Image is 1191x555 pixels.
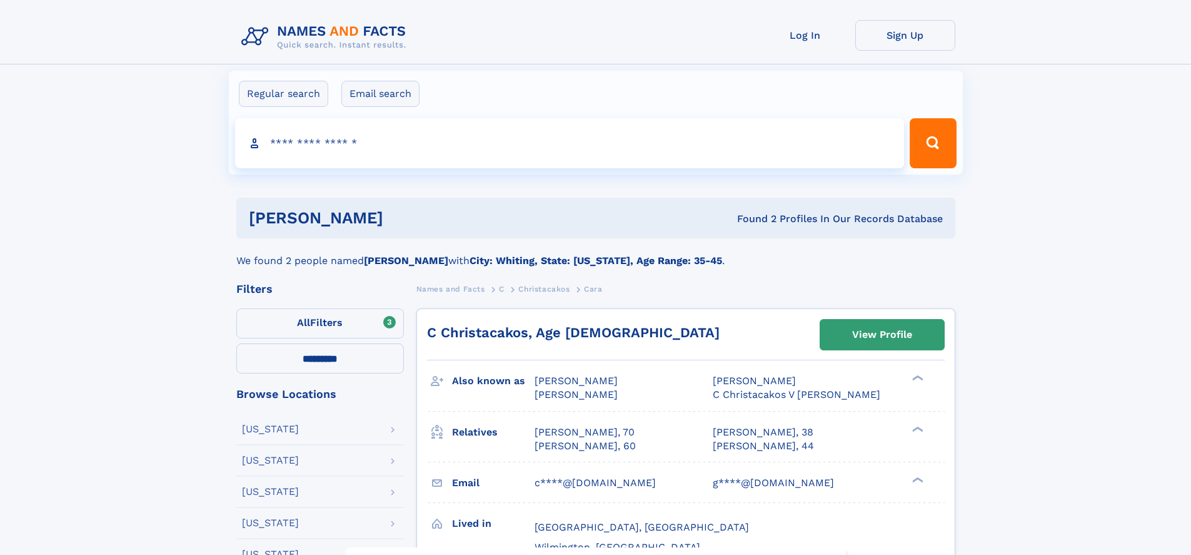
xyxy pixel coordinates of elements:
[242,456,299,466] div: [US_STATE]
[535,541,700,553] span: Wilmington, [GEOGRAPHIC_DATA]
[820,320,944,350] a: View Profile
[236,389,404,400] div: Browse Locations
[713,425,813,439] a: [PERSON_NAME], 38
[416,281,485,297] a: Names and Facts
[518,285,570,293] span: Christacakos
[452,422,535,443] h3: Relatives
[518,281,570,297] a: Christacakos
[427,325,720,340] a: C Christacakos, Age [DEMOGRAPHIC_DATA]
[236,308,404,339] label: Filters
[236,283,404,295] div: Filters
[855,20,955,51] a: Sign Up
[470,255,722,267] b: City: Whiting, State: [US_STATE], Age Range: 35-45
[239,81,328,107] label: Regular search
[236,20,416,54] img: Logo Names and Facts
[909,476,924,484] div: ❯
[910,118,956,168] button: Search Button
[236,238,955,268] div: We found 2 people named with .
[341,81,420,107] label: Email search
[535,389,618,400] span: [PERSON_NAME]
[364,255,448,267] b: [PERSON_NAME]
[235,118,905,168] input: search input
[852,320,912,349] div: View Profile
[713,389,880,400] span: C Christacakos V [PERSON_NAME]
[535,375,618,387] span: [PERSON_NAME]
[755,20,855,51] a: Log In
[452,370,535,392] h3: Also known as
[242,424,299,434] div: [US_STATE]
[452,513,535,534] h3: Lived in
[909,425,924,433] div: ❯
[499,285,505,293] span: C
[560,212,943,226] div: Found 2 Profiles In Our Records Database
[584,285,602,293] span: Cara
[909,374,924,382] div: ❯
[242,518,299,528] div: [US_STATE]
[713,439,814,453] a: [PERSON_NAME], 44
[249,210,560,226] h1: [PERSON_NAME]
[535,425,635,439] a: [PERSON_NAME], 70
[499,281,505,297] a: C
[535,521,749,533] span: [GEOGRAPHIC_DATA], [GEOGRAPHIC_DATA]
[297,317,310,328] span: All
[242,487,299,497] div: [US_STATE]
[452,472,535,494] h3: Email
[713,375,796,387] span: [PERSON_NAME]
[535,439,636,453] a: [PERSON_NAME], 60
